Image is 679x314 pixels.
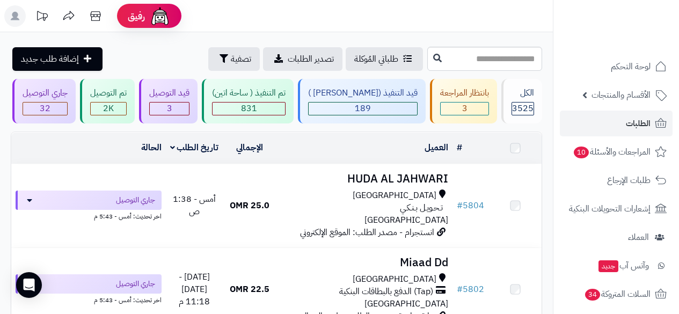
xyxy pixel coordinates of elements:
span: العملاء [628,230,649,245]
a: تاريخ الطلب [170,141,219,154]
div: قيد التنفيذ ([PERSON_NAME] ) [308,87,418,99]
div: 3 [150,103,189,115]
span: 22.5 OMR [230,283,269,296]
span: [GEOGRAPHIC_DATA] [353,189,436,202]
span: رفيق [128,10,145,23]
a: قيد التنفيذ ([PERSON_NAME] ) 189 [296,79,428,123]
span: 3 [167,102,172,115]
span: [GEOGRAPHIC_DATA] [364,297,448,310]
img: logo-2.png [606,28,669,51]
span: وآتس آب [597,258,649,273]
div: جاري التوصيل [23,87,68,99]
span: طلبات الإرجاع [607,173,651,188]
span: تصفية [231,53,251,65]
a: طلباتي المُوكلة [346,47,423,71]
a: وآتس آبجديد [560,253,673,279]
span: 189 [355,102,371,115]
a: المراجعات والأسئلة10 [560,139,673,165]
span: جاري التوصيل [116,279,155,289]
a: إضافة طلب جديد [12,47,103,71]
a: # [457,141,462,154]
span: [GEOGRAPHIC_DATA] [353,273,436,286]
div: تم التوصيل [90,87,127,99]
div: 3 [441,103,488,115]
div: قيد التوصيل [149,87,189,99]
div: الكل [512,87,534,99]
a: تم التوصيل 2K [78,79,137,123]
span: المراجعات والأسئلة [573,144,651,159]
a: طلبات الإرجاع [560,167,673,193]
h3: HUDA AL JAHWARI [280,173,448,185]
a: تحديثات المنصة [28,5,55,30]
a: تصدير الطلبات [263,47,342,71]
span: 3525 [512,102,534,115]
span: السلات المتروكة [584,287,651,302]
span: جاري التوصيل [116,195,155,206]
a: الإجمالي [236,141,263,154]
a: بانتظار المراجعة 3 [428,79,499,123]
span: [DATE] - [DATE] 11:18 م [179,271,210,308]
span: (Tap) الدفع بالبطاقات البنكية [339,286,433,298]
div: 831 [213,103,285,115]
div: Open Intercom Messenger [16,272,42,298]
a: قيد التوصيل 3 [137,79,200,123]
span: 2K [103,102,114,115]
span: أمس - 1:38 ص [173,193,216,218]
span: الأقسام والمنتجات [592,87,651,103]
a: العميل [425,141,448,154]
span: إشعارات التحويلات البنكية [569,201,651,216]
a: #5804 [457,199,484,212]
span: 25.0 OMR [230,199,269,212]
a: الكل3525 [499,79,544,123]
span: الطلبات [626,116,651,131]
div: بانتظار المراجعة [440,87,489,99]
a: الطلبات [560,111,673,136]
span: انستجرام - مصدر الطلب: الموقع الإلكتروني [300,226,434,239]
div: اخر تحديث: أمس - 5:43 م [16,210,162,221]
span: إضافة طلب جديد [21,53,79,65]
span: 32 [40,102,50,115]
img: ai-face.png [149,5,171,27]
h3: Miaad Dd [280,257,448,269]
span: 3 [462,102,468,115]
a: السلات المتروكة34 [560,281,673,307]
a: الحالة [141,141,162,154]
span: # [457,199,463,212]
span: تصدير الطلبات [288,53,334,65]
span: جديد [598,260,618,272]
a: العملاء [560,224,673,250]
button: تصفية [208,47,260,71]
div: 32 [23,103,67,115]
span: تـحـويـل بـنـكـي [400,202,443,214]
span: 831 [241,102,257,115]
span: 10 [574,147,589,158]
a: تم التنفيذ ( ساحة اتين) 831 [200,79,296,123]
span: لوحة التحكم [611,59,651,74]
a: لوحة التحكم [560,54,673,79]
a: إشعارات التحويلات البنكية [560,196,673,222]
a: #5802 [457,283,484,296]
div: اخر تحديث: أمس - 5:43 م [16,294,162,305]
span: طلباتي المُوكلة [354,53,398,65]
div: 2021 [91,103,126,115]
span: [GEOGRAPHIC_DATA] [364,214,448,227]
div: 189 [309,103,417,115]
span: 34 [585,289,600,301]
a: جاري التوصيل 32 [10,79,78,123]
span: # [457,283,463,296]
div: تم التنفيذ ( ساحة اتين) [212,87,286,99]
